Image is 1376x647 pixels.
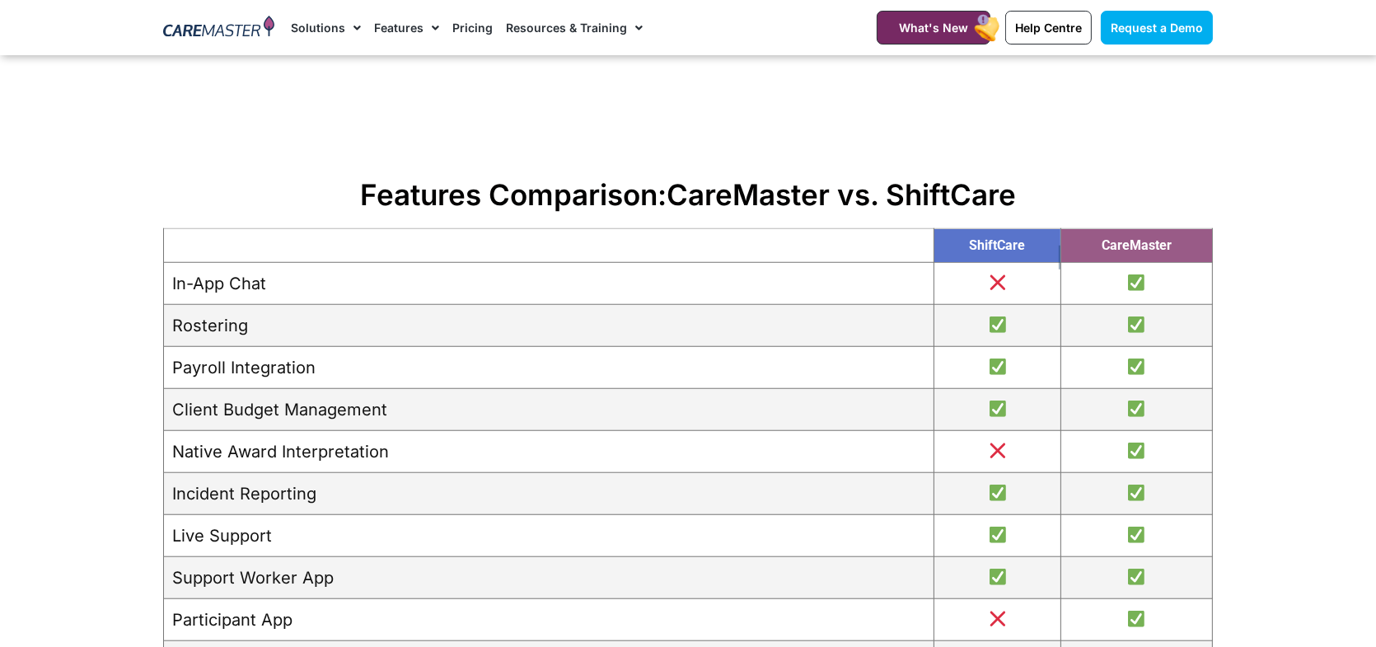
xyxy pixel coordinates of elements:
[164,347,934,389] td: Payroll Integration
[990,401,1006,417] img: ✅
[164,389,934,431] td: Client Budget Management
[1128,359,1144,375] img: ✅
[1005,11,1092,45] a: Help Centre
[934,229,1060,263] th: ShiftCare
[164,473,934,515] td: Incident Reporting
[164,515,934,557] td: Live Support
[1128,443,1144,459] img: ✅
[1060,229,1212,263] th: CareMaster
[1128,316,1144,333] img: ✅
[1015,21,1082,35] span: Help Centre
[1128,401,1144,417] img: ✅
[163,16,274,40] img: CareMaster Logo
[164,599,934,641] td: Participant App
[990,527,1006,543] img: ✅
[164,557,934,599] td: Support Worker App
[164,431,934,473] td: Native Award Interpretation
[1111,21,1203,35] span: Request a Demo
[164,305,934,347] td: Rostering
[990,316,1006,333] img: ✅
[899,21,968,35] span: What's New
[877,11,990,45] a: What's New
[1128,485,1144,501] img: ✅
[164,263,934,305] td: In-App Chat
[667,177,1016,212] span: CareMaster vs. ShiftCare
[990,274,1006,291] img: ❌
[1128,611,1144,627] img: ✅
[1128,527,1144,543] img: ✅
[1128,569,1144,585] img: ✅
[990,443,1006,459] img: ❌
[163,177,1213,212] h2: Features Comparison:
[1128,274,1144,291] img: ✅
[990,569,1006,585] img: ✅
[1101,11,1213,45] a: Request a Demo
[990,485,1006,501] img: ✅
[990,611,1006,627] img: ❌
[990,359,1006,375] img: ✅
